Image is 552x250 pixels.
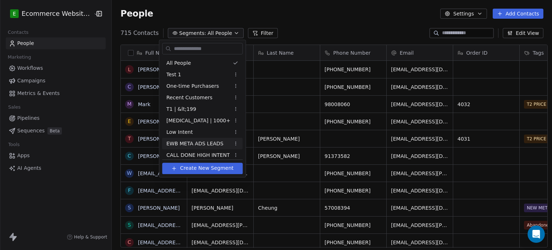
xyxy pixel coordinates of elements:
span: Test 1 [166,71,181,78]
span: T1 | &lt;199 [166,105,196,113]
span: Low Intent [166,128,193,136]
span: EWB META ADS LEADS [166,140,224,147]
button: Create New Segment [162,163,243,174]
span: [MEDICAL_DATA] | 1000+ [166,117,230,124]
span: Create New Segment [180,165,234,172]
div: Suggestions [162,57,243,218]
span: Recent Customers [166,94,212,101]
span: CALL DONE HIGH INTENT [166,151,230,159]
span: All People [166,59,191,67]
span: One-time Purchasers [166,82,219,90]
